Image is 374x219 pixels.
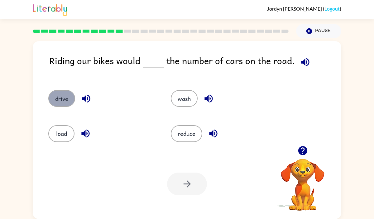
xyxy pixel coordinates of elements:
a: Logout [324,6,340,12]
div: ( ) [267,6,341,12]
div: Riding our bikes would the number of cars on the road. [49,54,341,78]
span: Jordyn [PERSON_NAME] [267,6,323,12]
video: Your browser must support playing .mp4 files to use Literably. Please try using another browser. [271,149,334,212]
button: drive [48,90,75,107]
button: reduce [171,125,202,142]
button: wash [171,90,198,107]
button: load [48,125,74,142]
img: Literably [33,2,67,16]
button: Pause [296,24,341,38]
